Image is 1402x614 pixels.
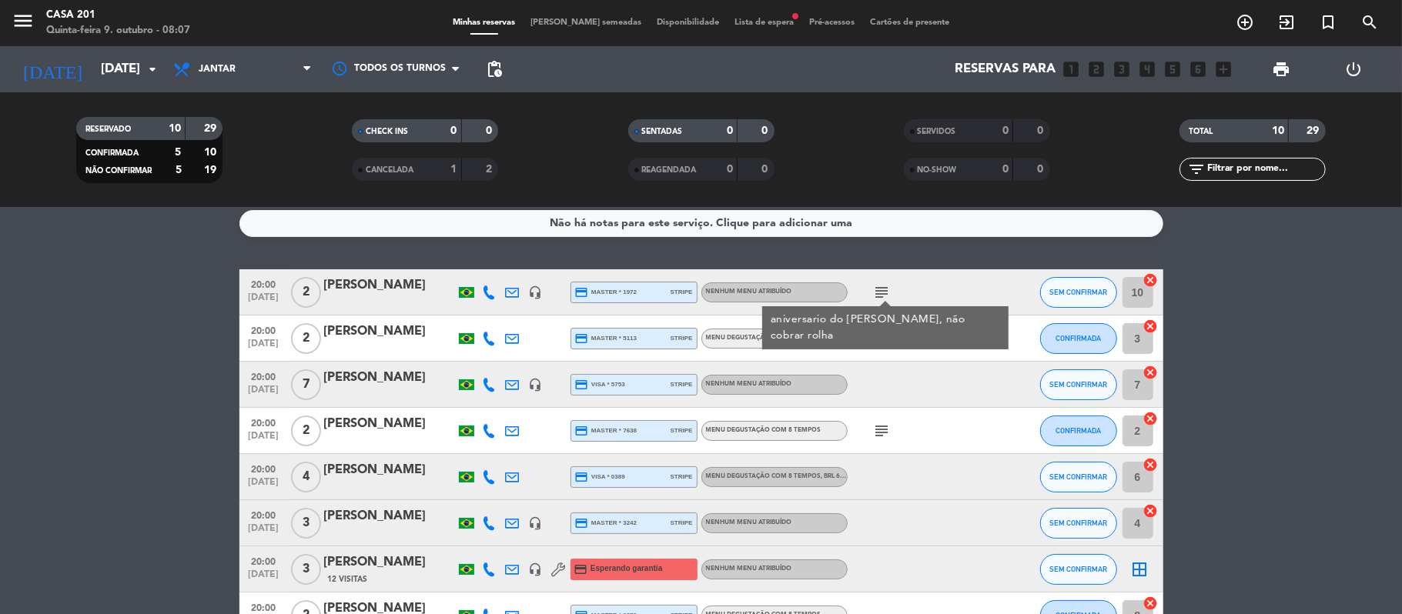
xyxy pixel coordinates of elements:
strong: 0 [1002,164,1009,175]
span: Menu degustação com 8 tempos [706,473,848,479]
span: 2 [291,323,321,354]
div: Não há notas para este serviço. Clique para adicionar uma [550,215,852,232]
i: looks_5 [1163,59,1183,79]
i: headset_mic [529,378,543,392]
span: [DATE] [245,292,283,310]
i: border_all [1131,560,1149,579]
div: Quinta-feira 9. outubro - 08:07 [46,23,190,38]
i: credit_card [575,285,589,299]
button: SEM CONFIRMAR [1040,462,1117,492]
strong: 0 [1037,164,1046,175]
i: menu [12,9,35,32]
span: stripe [671,425,693,435]
strong: 0 [451,125,457,136]
span: stripe [671,518,693,528]
span: SERVIDOS [918,128,956,135]
span: SEM CONFIRMAR [1049,519,1107,527]
span: CONFIRMADA [1056,334,1101,342]
i: looks_6 [1189,59,1209,79]
strong: 0 [761,125,771,136]
i: credit_card [574,562,588,576]
strong: 10 [204,147,219,158]
strong: 0 [486,125,495,136]
span: 2 [291,277,321,308]
strong: 19 [204,165,219,175]
span: [DATE] [245,523,283,541]
div: [PERSON_NAME] [324,322,455,342]
span: Jantar [199,64,236,75]
span: Pré-acessos [801,18,862,27]
i: looks_one [1062,59,1082,79]
span: stripe [671,472,693,482]
button: SEM CONFIRMAR [1040,277,1117,308]
div: aniversario do [PERSON_NAME], não cobrar rolha [770,312,1000,344]
span: Nenhum menu atribuído [706,566,792,572]
span: NO-SHOW [918,166,957,174]
i: headset_mic [529,516,543,530]
i: credit_card [575,470,589,484]
i: looks_4 [1138,59,1158,79]
span: stripe [671,287,693,297]
div: [PERSON_NAME] [324,414,455,434]
i: add_box [1214,59,1234,79]
i: looks_3 [1113,59,1133,79]
span: 3 [291,554,321,585]
div: [PERSON_NAME] [324,552,455,572]
div: [PERSON_NAME] [324,275,455,295]
i: arrow_drop_down [143,60,162,78]
span: [DATE] [245,385,283,402]
i: credit_card [575,378,589,392]
span: master * 1972 [575,285,637,299]
button: SEM CONFIRMAR [1040,554,1117,585]
span: SEM CONFIRMAR [1049,565,1107,573]
span: 12 Visitas [328,573,368,586]
i: add_circle_outline [1236,13,1254,32]
span: CHECK INS [366,128,408,135]
i: filter_list [1187,160,1206,179]
i: [DATE] [12,52,93,86]
strong: 29 [204,123,219,134]
span: CANCELADA [366,166,413,174]
button: menu [12,9,35,38]
i: headset_mic [529,285,543,299]
span: CONFIRMADA [85,149,139,157]
i: exit_to_app [1277,13,1296,32]
span: [DATE] [245,569,283,587]
strong: 29 [1307,125,1322,136]
span: 3 [291,508,321,539]
div: LOG OUT [1317,46,1390,92]
i: credit_card [575,332,589,345]
span: Reservas para [955,62,1056,77]
span: , BRL 660 [821,473,848,479]
span: [DATE] [245,477,283,495]
i: subject [873,283,892,302]
strong: 0 [727,125,733,136]
span: SENTADAS [642,128,683,135]
strong: 5 [175,147,181,158]
strong: 0 [727,164,733,175]
span: 20:00 [245,321,283,339]
span: Menu degustação com 8 tempos [706,335,821,341]
span: REAGENDADA [642,166,697,174]
span: visa * 5753 [575,378,625,392]
strong: 0 [1037,125,1046,136]
span: Nenhum menu atribuído [706,289,792,295]
span: Lista de espera [727,18,801,27]
i: credit_card [575,516,589,530]
span: [DATE] [245,431,283,449]
strong: 10 [1272,125,1284,136]
i: search [1360,13,1379,32]
i: cancel [1143,411,1159,426]
span: 20:00 [245,413,283,431]
span: Disponibilidade [649,18,727,27]
i: looks_two [1087,59,1107,79]
strong: 10 [169,123,181,134]
button: SEM CONFIRMAR [1040,369,1117,400]
i: power_settings_new [1345,60,1364,78]
span: fiber_manual_record [791,12,800,21]
span: [DATE] [245,339,283,356]
span: visa * 0389 [575,470,625,484]
span: Menu degustação com 8 tempos [706,427,821,433]
button: CONFIRMADA [1040,323,1117,354]
span: SEM CONFIRMAR [1049,288,1107,296]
